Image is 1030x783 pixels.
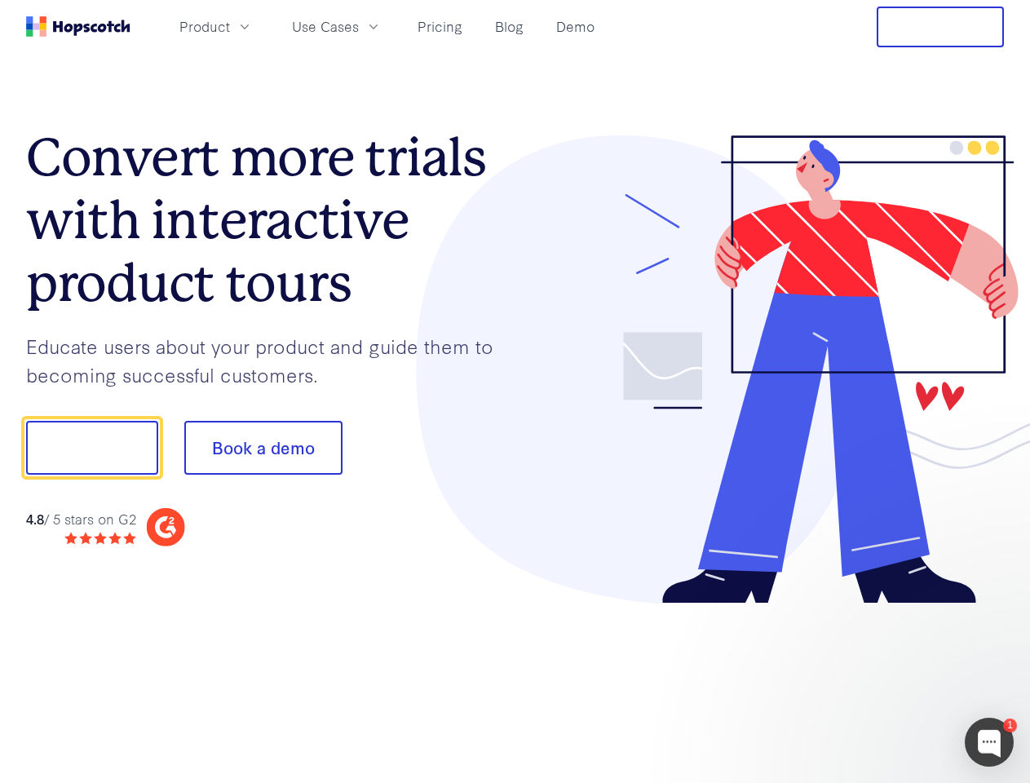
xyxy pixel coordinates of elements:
p: Educate users about your product and guide them to becoming successful customers. [26,332,515,388]
button: Show me! [26,421,158,475]
a: Blog [488,13,530,40]
button: Product [170,13,263,40]
div: 1 [1003,719,1017,732]
a: Pricing [411,13,469,40]
h1: Convert more trials with interactive product tours [26,126,515,314]
strong: 4.8 [26,509,44,528]
span: Product [179,16,230,37]
button: Book a demo [184,421,343,475]
a: Demo [550,13,601,40]
a: Home [26,16,130,37]
button: Use Cases [282,13,391,40]
div: / 5 stars on G2 [26,509,136,529]
button: Free Trial [877,7,1004,47]
span: Use Cases [292,16,359,37]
